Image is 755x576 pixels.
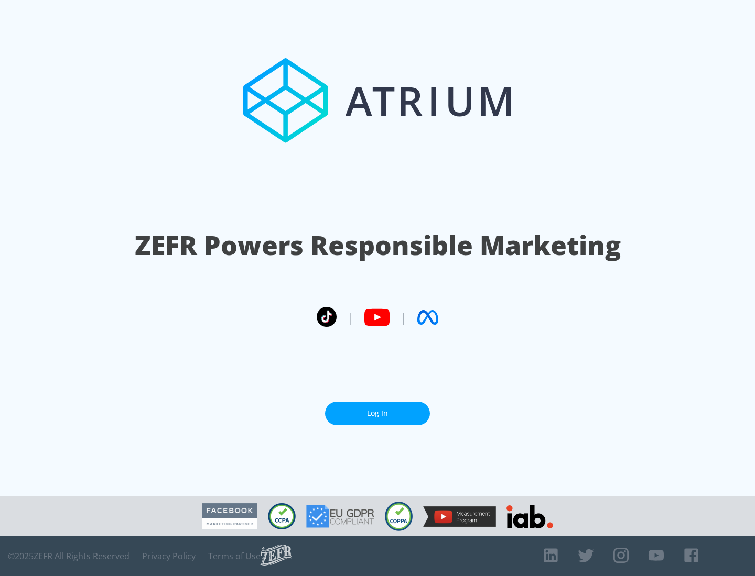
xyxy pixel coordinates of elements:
img: IAB [506,505,553,528]
span: © 2025 ZEFR All Rights Reserved [8,551,130,561]
a: Privacy Policy [142,551,196,561]
img: GDPR Compliant [306,505,374,528]
a: Terms of Use [208,551,261,561]
img: Facebook Marketing Partner [202,503,257,530]
a: Log In [325,402,430,425]
img: COPPA Compliant [385,502,413,531]
img: YouTube Measurement Program [423,506,496,527]
span: | [347,309,353,325]
img: CCPA Compliant [268,503,296,529]
h1: ZEFR Powers Responsible Marketing [135,227,621,263]
span: | [401,309,407,325]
